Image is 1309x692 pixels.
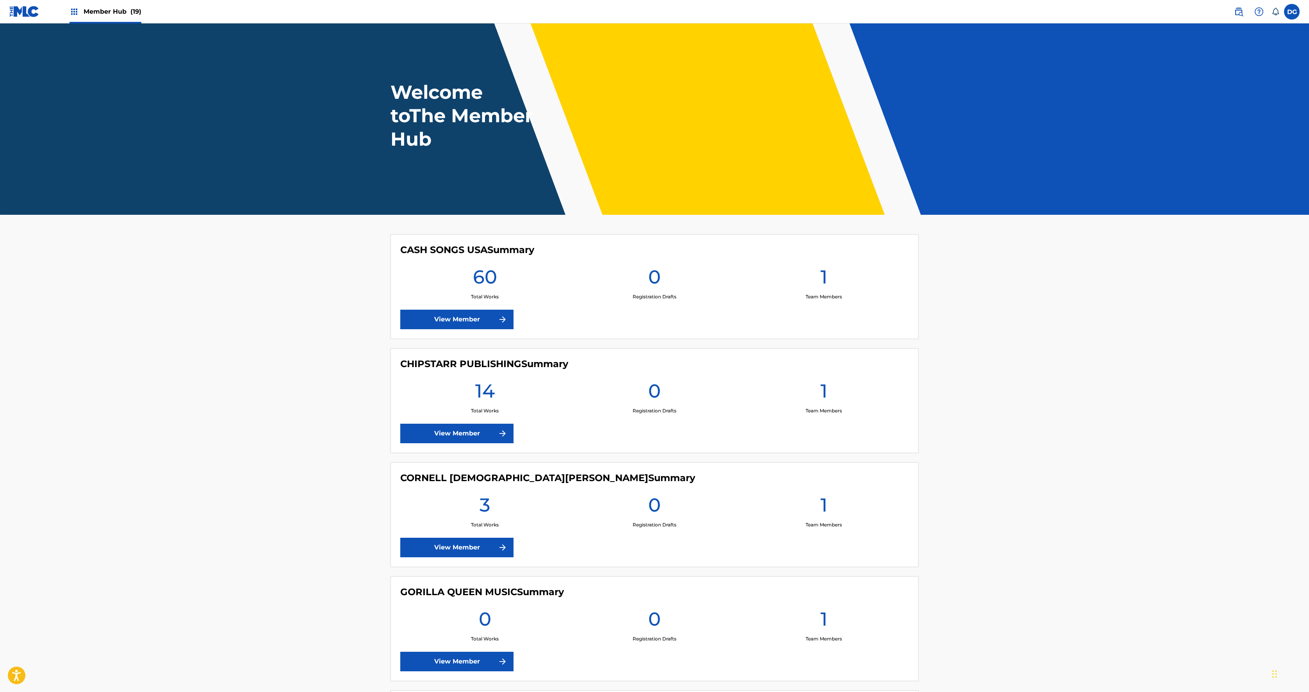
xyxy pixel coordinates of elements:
[498,429,507,438] img: f7272a7cc735f4ea7f67.svg
[391,80,537,151] h1: Welcome to The Member Hub
[400,652,514,671] a: View Member
[1234,7,1243,16] img: search
[400,472,695,484] h4: CORNELL LUTHER DUPREE
[806,635,842,642] p: Team Members
[479,607,491,635] h1: 0
[471,521,499,528] p: Total Works
[633,521,676,528] p: Registration Drafts
[498,315,507,324] img: f7272a7cc735f4ea7f67.svg
[471,635,499,642] p: Total Works
[70,7,79,16] img: Top Rightsholders
[130,8,141,15] span: (19)
[400,586,564,598] h4: GORILLA QUEEN MUSIC
[648,607,661,635] h1: 0
[471,293,499,300] p: Total Works
[633,293,676,300] p: Registration Drafts
[84,7,141,16] span: Member Hub
[475,379,495,407] h1: 14
[400,358,568,370] h4: CHIPSTARR PUBLISHING
[806,293,842,300] p: Team Members
[480,493,490,521] h1: 3
[820,265,827,293] h1: 1
[400,538,514,557] a: View Member
[648,265,661,293] h1: 0
[820,493,827,521] h1: 1
[648,493,661,521] h1: 0
[1284,4,1300,20] div: User Menu
[1251,4,1267,20] div: Help
[1272,662,1277,686] div: Drag
[633,635,676,642] p: Registration Drafts
[400,244,534,256] h4: CASH SONGS USA
[806,521,842,528] p: Team Members
[498,657,507,666] img: f7272a7cc735f4ea7f67.svg
[471,407,499,414] p: Total Works
[1287,498,1309,567] iframe: Resource Center
[9,6,39,17] img: MLC Logo
[1272,8,1279,16] div: Notifications
[400,424,514,443] a: View Member
[1270,655,1309,692] iframe: Chat Widget
[400,310,514,329] a: View Member
[1254,7,1264,16] img: help
[648,379,661,407] h1: 0
[806,407,842,414] p: Team Members
[1231,4,1247,20] a: Public Search
[473,265,497,293] h1: 60
[498,543,507,552] img: f7272a7cc735f4ea7f67.svg
[820,379,827,407] h1: 1
[820,607,827,635] h1: 1
[633,407,676,414] p: Registration Drafts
